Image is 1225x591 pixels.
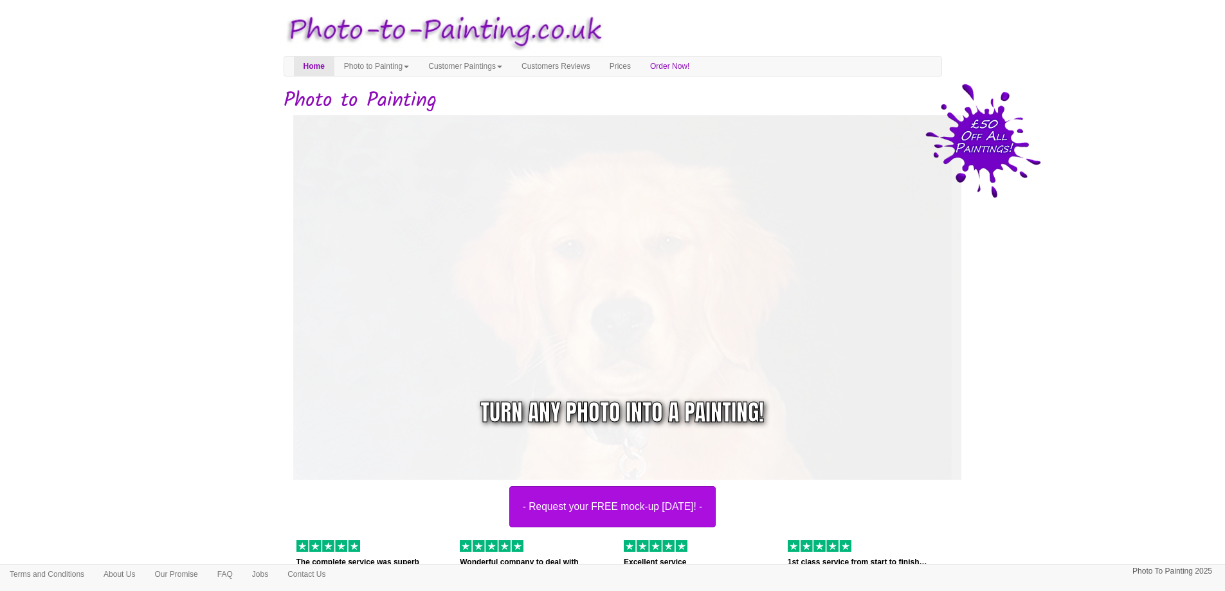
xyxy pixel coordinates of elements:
a: Prices [600,57,640,76]
img: 50 pound price drop [925,84,1041,198]
img: 5 of out 5 stars [460,540,523,552]
img: Photo to Painting [277,6,606,56]
h1: Photo to Painting [284,89,942,112]
div: Turn any photo into a painting! [480,396,764,429]
button: - Request your FREE mock-up [DATE]! - [509,486,716,527]
a: Photo to Painting [334,57,419,76]
a: Jobs [242,565,278,584]
a: Contact Us [278,565,335,584]
p: The complete service was superb from… [296,556,441,583]
a: Customers Reviews [512,57,600,76]
img: 5 of out 5 stars [788,540,851,552]
a: Home [294,57,334,76]
p: Wonderful company to deal with [460,556,604,569]
a: Our Promise [145,565,207,584]
img: 5 of out 5 stars [296,540,360,552]
a: Customer Paintings [419,57,512,76]
img: 5 of out 5 stars [624,540,687,552]
p: 1st class service from start to finish… [788,556,932,569]
img: dog.jpg [293,115,971,491]
p: Photo To Painting 2025 [1132,565,1212,578]
p: Excellent service [624,556,768,569]
a: About Us [94,565,145,584]
a: Order Now! [640,57,699,76]
a: FAQ [208,565,242,584]
a: - Request your FREE mock-up [DATE]! - [274,115,952,527]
